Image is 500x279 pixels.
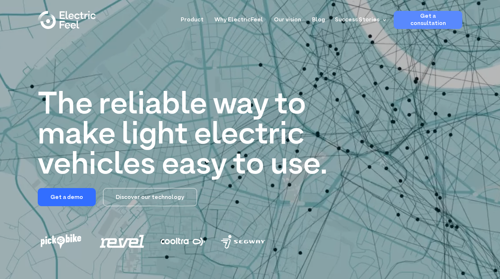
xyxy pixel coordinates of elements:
[274,11,301,24] a: Our vision
[103,188,197,206] a: Discover our technology
[214,11,263,24] a: Why ElectricFeel
[27,29,62,42] input: Submit
[181,11,204,24] a: Product
[38,188,96,206] a: Get a demo
[312,11,325,24] a: Blog
[335,16,380,24] div: Success Stories
[38,91,340,181] h1: The reliable way to make light electric vehicles easy to use.
[394,11,462,29] a: Get a consultation
[331,11,388,29] div: Success Stories
[452,231,490,269] iframe: Chatbot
